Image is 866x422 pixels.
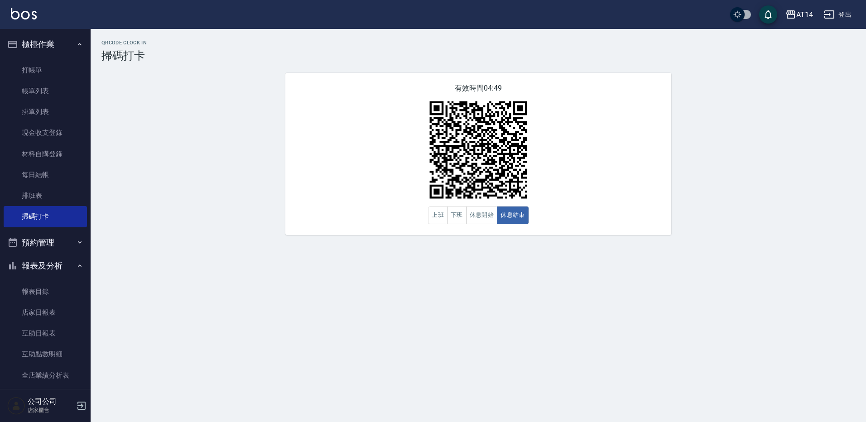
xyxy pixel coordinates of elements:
[7,397,25,415] img: Person
[285,73,671,235] div: 有效時間 04:49
[4,60,87,81] a: 打帳單
[28,397,74,406] h5: 公司公司
[4,323,87,344] a: 互助日報表
[820,6,855,23] button: 登出
[4,185,87,206] a: 排班表
[101,49,855,62] h3: 掃碼打卡
[447,206,467,224] button: 下班
[782,5,817,24] button: AT14
[4,302,87,323] a: 店家日報表
[796,9,813,20] div: AT14
[497,206,529,224] button: 休息結束
[4,122,87,143] a: 現金收支登錄
[759,5,777,24] button: save
[428,206,447,224] button: 上班
[4,365,87,386] a: 全店業績分析表
[4,206,87,227] a: 掃碼打卡
[466,206,498,224] button: 休息開始
[4,281,87,302] a: 報表目錄
[28,406,74,414] p: 店家櫃台
[4,33,87,56] button: 櫃檯作業
[4,254,87,278] button: 報表及分析
[4,344,87,364] a: 互助點數明細
[4,386,87,407] a: 設計師日報表
[101,40,855,46] h2: QRcode Clock In
[4,101,87,122] a: 掛單列表
[4,164,87,185] a: 每日結帳
[11,8,37,19] img: Logo
[4,231,87,254] button: 預約管理
[4,144,87,164] a: 材料自購登錄
[4,81,87,101] a: 帳單列表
